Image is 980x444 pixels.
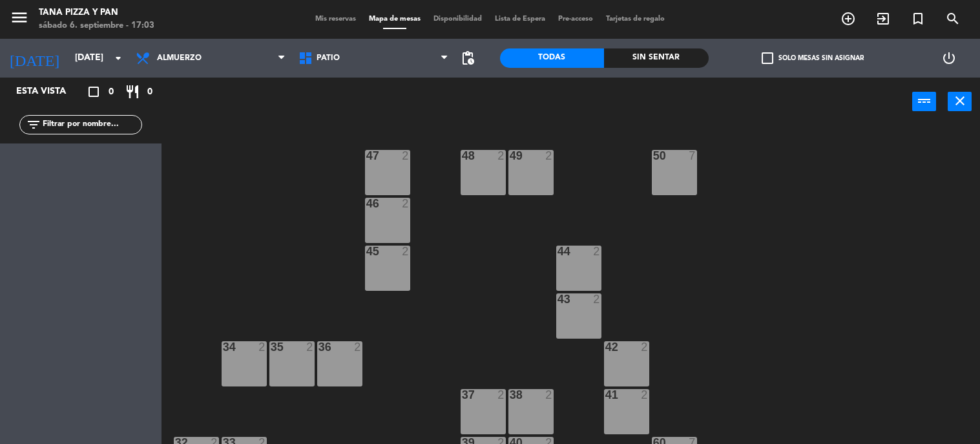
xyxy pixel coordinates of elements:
i: arrow_drop_down [110,50,126,66]
i: close [952,93,968,109]
span: Tarjetas de regalo [599,16,671,23]
span: Pre-acceso [552,16,599,23]
button: menu [10,8,29,32]
div: 2 [545,150,553,162]
i: power_settings_new [941,50,957,66]
label: Solo mesas sin asignar [762,52,864,64]
span: Disponibilidad [427,16,488,23]
div: 34 [223,341,224,353]
div: 38 [510,389,510,401]
div: 2 [258,341,266,353]
div: 48 [462,150,463,162]
input: Filtrar por nombre... [41,118,141,132]
i: restaurant [125,84,140,100]
div: 2 [402,198,410,209]
span: 0 [109,85,114,100]
span: Patio [317,54,340,63]
div: Sin sentar [604,48,709,68]
div: 50 [653,150,654,162]
div: 47 [366,150,367,162]
div: 2 [306,341,314,353]
i: power_input [917,93,932,109]
i: turned_in_not [910,11,926,26]
div: Tana Pizza y Pan [39,6,154,19]
span: Almuerzo [157,54,202,63]
span: Mis reservas [309,16,362,23]
div: 2 [497,389,505,401]
div: 49 [510,150,510,162]
div: 2 [497,150,505,162]
div: sábado 6. septiembre - 17:03 [39,19,154,32]
div: 45 [366,246,367,257]
div: 2 [593,293,601,305]
i: add_circle_outline [840,11,856,26]
i: filter_list [26,117,41,132]
button: power_input [912,92,936,111]
i: search [945,11,961,26]
i: menu [10,8,29,27]
div: 2 [641,389,649,401]
button: close [948,92,972,111]
div: 2 [641,341,649,353]
div: 2 [402,150,410,162]
span: Mapa de mesas [362,16,427,23]
div: 7 [689,150,696,162]
div: 2 [354,341,362,353]
span: pending_actions [460,50,475,66]
div: Todas [500,48,605,68]
div: 46 [366,198,367,209]
span: 0 [147,85,152,100]
span: check_box_outline_blank [762,52,773,64]
div: 2 [593,246,601,257]
i: exit_to_app [875,11,891,26]
span: Lista de Espera [488,16,552,23]
div: 2 [545,389,553,401]
div: 37 [462,389,463,401]
div: Esta vista [6,84,93,100]
i: crop_square [86,84,101,100]
div: 2 [402,246,410,257]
